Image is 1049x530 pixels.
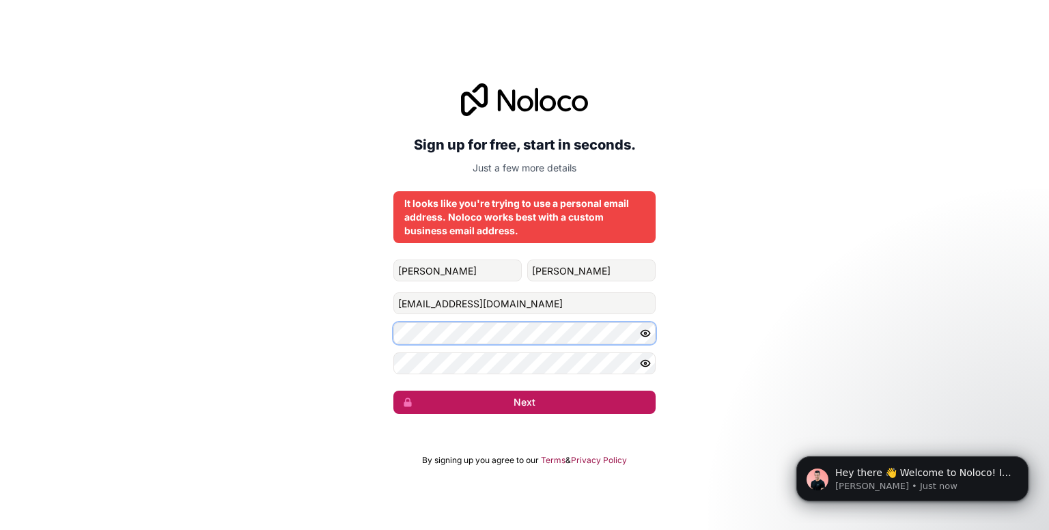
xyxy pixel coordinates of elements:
[393,292,656,314] input: Email address
[404,197,645,238] div: It looks like you're trying to use a personal email address. Noloco works best with a custom busi...
[571,455,627,466] a: Privacy Policy
[527,260,656,281] input: family-name
[393,260,522,281] input: given-name
[565,455,571,466] span: &
[393,352,656,374] input: Confirm password
[393,322,656,344] input: Password
[422,455,539,466] span: By signing up you agree to our
[393,391,656,414] button: Next
[393,132,656,157] h2: Sign up for free, start in seconds.
[776,428,1049,523] iframe: Intercom notifications message
[541,455,565,466] a: Terms
[393,161,656,175] p: Just a few more details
